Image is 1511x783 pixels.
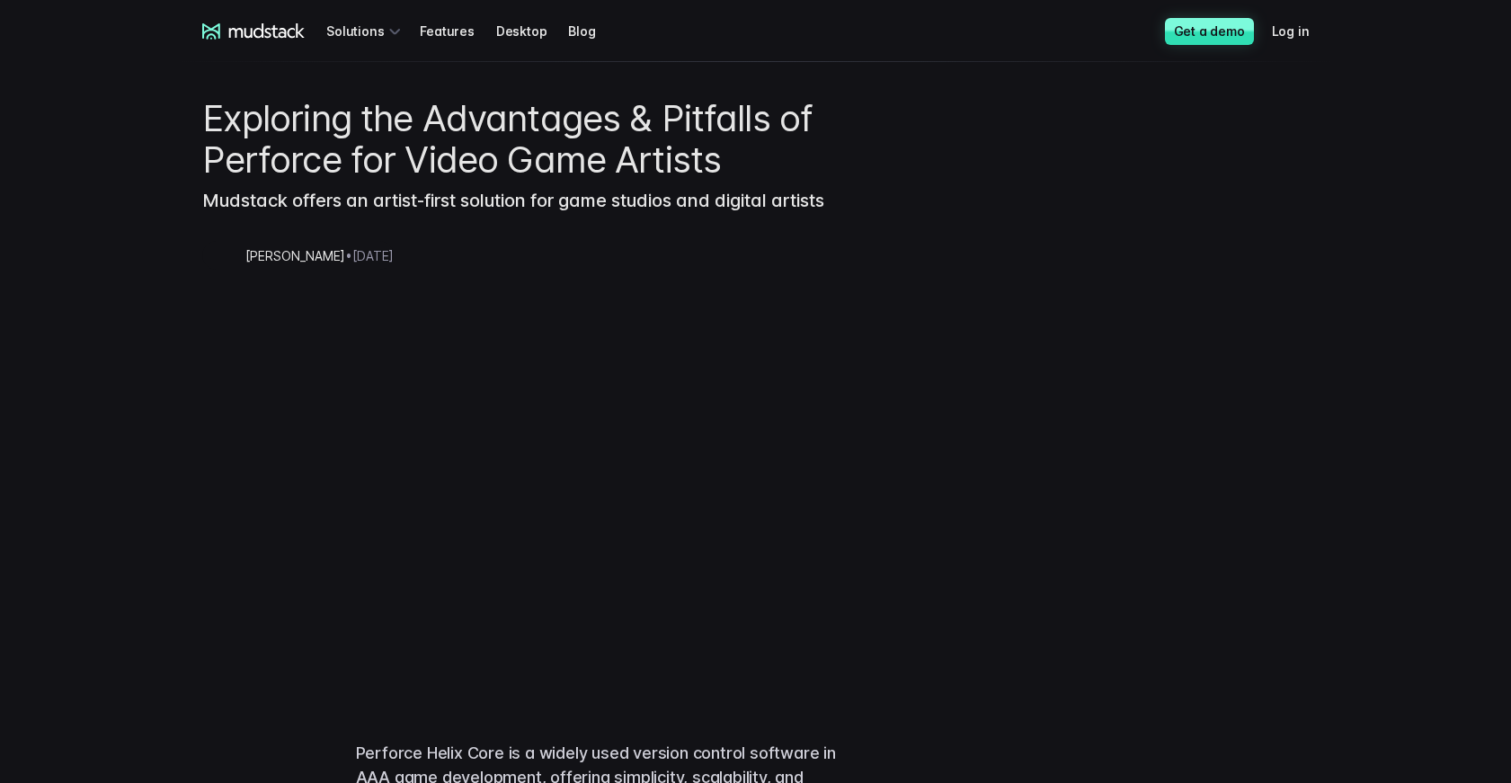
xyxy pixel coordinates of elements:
[1272,14,1331,48] a: Log in
[202,181,850,212] h3: Mudstack offers an artist-first solution for game studios and digital artists
[202,23,306,40] a: mudstack logo
[568,14,617,48] a: Blog
[496,14,569,48] a: Desktop
[345,248,394,263] span: • [DATE]
[1165,18,1254,45] a: Get a demo
[202,98,850,181] h1: Exploring the Advantages & Pitfalls of Perforce for Video Game Artists
[245,248,345,263] span: [PERSON_NAME]
[326,14,405,48] div: Solutions
[420,14,495,48] a: Features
